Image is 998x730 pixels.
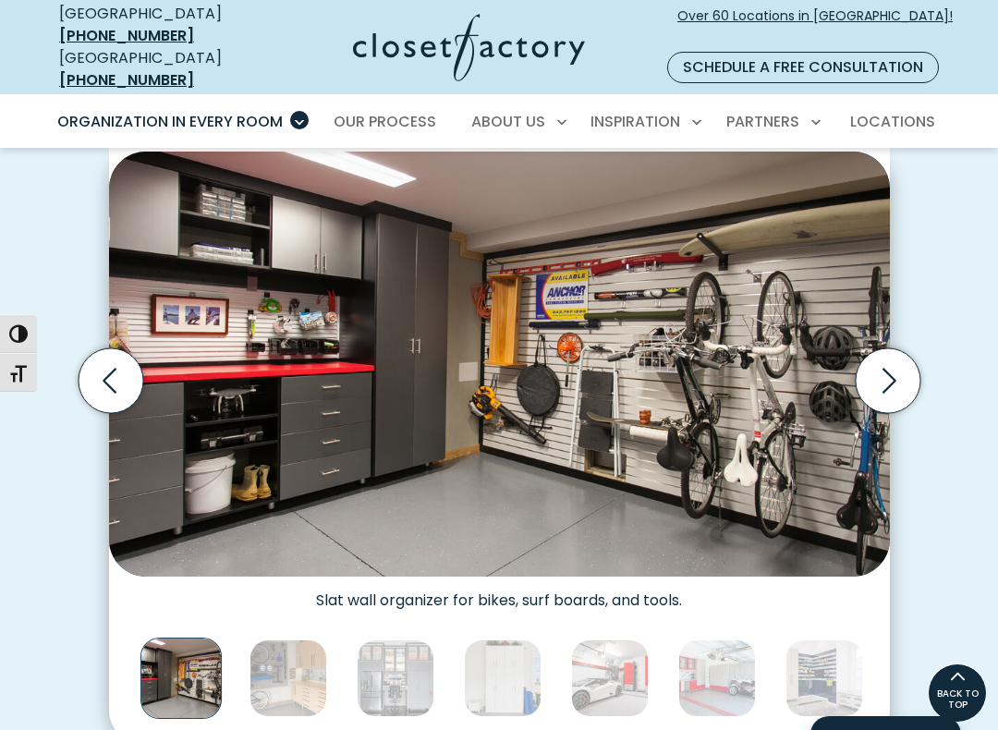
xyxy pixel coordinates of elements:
button: Previous slide [71,341,151,420]
img: Warm wood-toned garage storage with bikes mounted on slat wall panels and cabinetry organizing he... [249,639,327,717]
img: Garage with gray cabinets and glossy red drawers, slatwall organizer system, heavy-duty hooks, an... [678,639,756,717]
div: [GEOGRAPHIC_DATA] [59,3,261,47]
nav: Primary Menu [44,96,954,148]
img: Custom garage slatwall organizer for bikes, surf boards, and tools [140,638,221,719]
a: [PHONE_NUMBER] [59,69,194,91]
span: Organization in Every Room [57,111,283,132]
a: Schedule a Free Consultation [667,52,939,83]
button: Next slide [848,341,928,420]
span: Over 60 Locations in [GEOGRAPHIC_DATA]! [677,6,953,45]
img: Luxury sports garage with high-gloss red cabinetry, gray base drawers, and vertical bike racks [571,639,649,717]
img: Sophisticated gray garage cabinetry system with a refrigerator, overhead frosted glass cabinets, ... [357,639,434,717]
span: BACK TO TOP [929,688,986,711]
a: BACK TO TOP [928,663,987,723]
img: Closet Factory Logo [353,14,585,81]
img: Custom garage slatwall organizer for bikes, surf boards, and tools [109,152,890,577]
span: Partners [726,111,799,132]
img: Garage setup with mounted sports gear organizers, cabinetry with lighting, and a wraparound bench [785,639,863,717]
span: Locations [850,111,935,132]
a: [PHONE_NUMBER] [59,25,194,46]
figcaption: Slat wall organizer for bikes, surf boards, and tools. [109,577,890,610]
img: Garage with white cabinetry with integrated handles, slatwall system for garden tools and power e... [464,639,542,717]
div: [GEOGRAPHIC_DATA] [59,47,261,91]
span: Our Process [334,111,436,132]
span: Inspiration [590,111,680,132]
span: About Us [471,111,545,132]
